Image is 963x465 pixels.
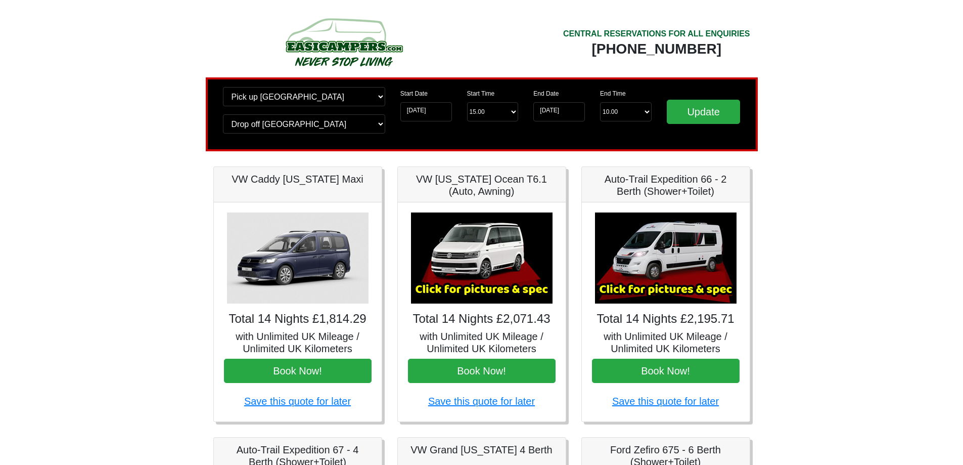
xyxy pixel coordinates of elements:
[595,213,737,304] img: Auto-Trail Expedition 66 - 2 Berth (Shower+Toilet)
[592,173,740,197] h5: Auto-Trail Expedition 66 - 2 Berth (Shower+Toilet)
[467,89,495,98] label: Start Time
[408,359,556,383] button: Book Now!
[224,173,372,185] h5: VW Caddy [US_STATE] Maxi
[411,213,553,304] img: VW California Ocean T6.1 (Auto, Awning)
[592,330,740,355] h5: with Unlimited UK Mileage / Unlimited UK Kilometers
[224,312,372,326] h4: Total 14 Nights £1,814.29
[533,89,559,98] label: End Date
[227,213,369,304] img: VW Caddy California Maxi
[244,396,351,407] a: Save this quote for later
[224,359,372,383] button: Book Now!
[224,330,372,355] h5: with Unlimited UK Mileage / Unlimited UK Kilometers
[428,396,535,407] a: Save this quote for later
[563,40,750,58] div: [PHONE_NUMBER]
[612,396,719,407] a: Save this quote for later
[600,89,626,98] label: End Time
[563,28,750,40] div: CENTRAL RESERVATIONS FOR ALL ENQUIRIES
[533,102,585,121] input: Return Date
[408,444,556,456] h5: VW Grand [US_STATE] 4 Berth
[592,359,740,383] button: Book Now!
[408,173,556,197] h5: VW [US_STATE] Ocean T6.1 (Auto, Awning)
[667,100,741,124] input: Update
[592,312,740,326] h4: Total 14 Nights £2,195.71
[248,14,440,70] img: campers-checkout-logo.png
[400,89,428,98] label: Start Date
[408,312,556,326] h4: Total 14 Nights £2,071.43
[400,102,452,121] input: Start Date
[408,330,556,355] h5: with Unlimited UK Mileage / Unlimited UK Kilometers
